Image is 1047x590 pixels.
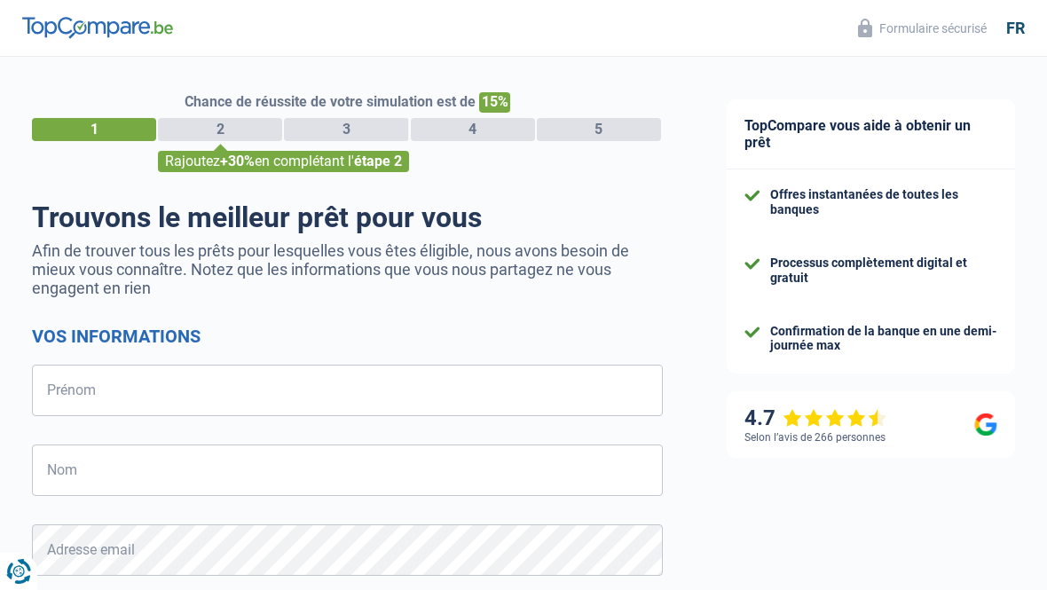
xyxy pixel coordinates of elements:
span: 15% [479,92,510,113]
span: +30% [220,153,255,169]
span: étape 2 [354,153,402,169]
button: Formulaire sécurisé [847,13,997,43]
div: Offres instantanées de toutes les banques [770,187,997,217]
h2: Vos informations [32,326,663,347]
div: fr [1006,19,1025,38]
h1: Trouvons le meilleur prêt pour vous [32,201,663,234]
div: Selon l’avis de 266 personnes [744,431,886,444]
div: 2 [158,118,282,141]
div: 5 [537,118,661,141]
div: TopCompare vous aide à obtenir un prêt [727,99,1015,169]
div: 4 [411,118,535,141]
span: Chance de réussite de votre simulation est de [185,93,476,110]
div: Processus complètement digital et gratuit [770,256,997,286]
div: Rajoutez en complétant l' [158,151,409,172]
div: 3 [284,118,408,141]
img: TopCompare Logo [22,17,173,38]
div: 1 [32,118,156,141]
div: 4.7 [744,405,887,431]
p: Afin de trouver tous les prêts pour lesquelles vous êtes éligible, nous avons besoin de mieux vou... [32,241,663,297]
div: Confirmation de la banque en une demi-journée max [770,324,997,354]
